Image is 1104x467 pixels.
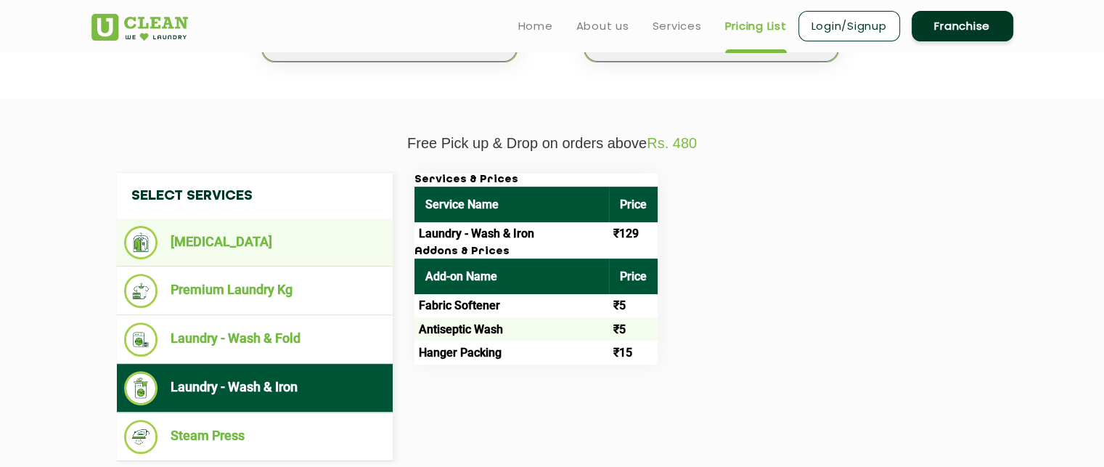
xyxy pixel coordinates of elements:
img: Premium Laundry Kg [124,274,158,308]
td: Laundry - Wash & Iron [414,222,609,245]
img: UClean Laundry and Dry Cleaning [91,14,188,41]
td: ₹5 [609,294,658,317]
a: Services [653,17,702,35]
th: Add-on Name [414,259,609,294]
li: Laundry - Wash & Fold [124,322,385,357]
li: Steam Press [124,420,385,454]
th: Price [609,187,658,222]
h3: Services & Prices [414,174,658,187]
li: [MEDICAL_DATA] [124,226,385,259]
a: Home [518,17,553,35]
h4: Select Services [117,174,393,219]
td: Fabric Softener [414,294,609,317]
span: Rs. 480 [647,135,697,151]
img: Dry Cleaning [124,226,158,259]
td: ₹5 [609,317,658,341]
h3: Addons & Prices [414,245,658,259]
td: Hanger Packing [414,341,609,364]
th: Service Name [414,187,609,222]
li: Premium Laundry Kg [124,274,385,308]
img: Laundry - Wash & Iron [124,371,158,405]
th: Price [609,259,658,294]
td: ₹15 [609,341,658,364]
p: Free Pick up & Drop on orders above [91,135,1013,152]
a: About us [576,17,629,35]
a: Franchise [912,11,1013,41]
img: Laundry - Wash & Fold [124,322,158,357]
img: Steam Press [124,420,158,454]
li: Laundry - Wash & Iron [124,371,385,405]
a: Pricing List [725,17,787,35]
td: Antiseptic Wash [414,317,609,341]
a: Login/Signup [798,11,900,41]
td: ₹129 [609,222,658,245]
